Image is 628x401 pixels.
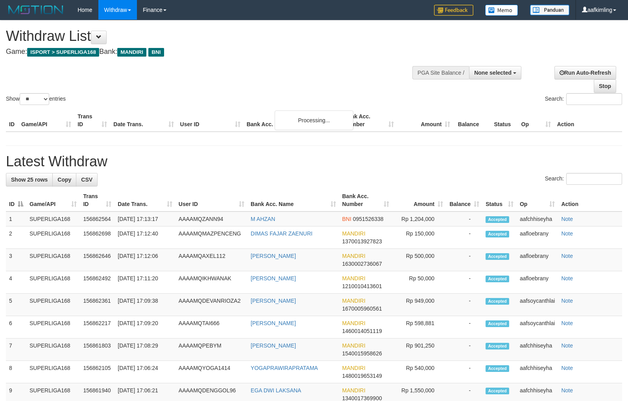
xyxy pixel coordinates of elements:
[27,48,99,57] span: ISPORT > SUPERLIGA168
[117,48,146,57] span: MANDIRI
[446,271,482,294] td: -
[561,387,573,394] a: Note
[251,253,296,259] a: [PERSON_NAME]
[518,109,554,132] th: Op
[80,271,115,294] td: 156862492
[342,328,382,334] span: Copy 1460014051119 to clipboard
[482,189,517,212] th: Status: activate to sort column ascending
[251,342,296,349] a: [PERSON_NAME]
[175,338,248,361] td: AAAAMQPEBYM
[342,342,366,349] span: MANDIRI
[115,271,175,294] td: [DATE] 17:11:20
[566,173,622,185] input: Search:
[545,93,622,105] label: Search:
[342,320,366,326] span: MANDIRI
[6,249,26,271] td: 3
[392,226,446,249] td: Rp 150,000
[486,216,509,223] span: Accepted
[446,316,482,338] td: -
[486,388,509,394] span: Accepted
[530,5,569,15] img: panduan.png
[115,212,175,226] td: [DATE] 17:13:17
[342,373,382,379] span: Copy 1480019653149 to clipboard
[115,361,175,383] td: [DATE] 17:06:24
[6,316,26,338] td: 6
[6,28,411,44] h1: Withdraw List
[6,226,26,249] td: 2
[244,109,341,132] th: Bank Acc. Name
[486,253,509,260] span: Accepted
[115,226,175,249] td: [DATE] 17:12:40
[251,298,296,304] a: [PERSON_NAME]
[486,231,509,237] span: Accepted
[251,230,312,237] a: DIMAS FAJAR ZAENURI
[517,249,558,271] td: aafloebrany
[275,110,353,130] div: Processing...
[6,271,26,294] td: 4
[115,316,175,338] td: [DATE] 17:09:20
[341,109,397,132] th: Bank Acc. Number
[80,226,115,249] td: 156862698
[342,275,366,281] span: MANDIRI
[80,361,115,383] td: 156862105
[486,276,509,282] span: Accepted
[80,338,115,361] td: 156861803
[80,189,115,212] th: Trans ID: activate to sort column ascending
[6,93,66,105] label: Show entries
[6,189,26,212] th: ID: activate to sort column descending
[342,283,382,289] span: Copy 1210010413601 to clipboard
[561,216,573,222] a: Note
[517,226,558,249] td: aafloebrany
[517,361,558,383] td: aafchhiseyha
[175,294,248,316] td: AAAAMQDEVANRIOZA2
[74,109,110,132] th: Trans ID
[486,343,509,349] span: Accepted
[397,109,453,132] th: Amount
[474,70,512,76] span: None selected
[486,298,509,305] span: Accepted
[11,177,48,183] span: Show 25 rows
[561,320,573,326] a: Note
[561,342,573,349] a: Note
[561,298,573,304] a: Note
[80,249,115,271] td: 156862646
[517,189,558,212] th: Op: activate to sort column ascending
[392,316,446,338] td: Rp 598,881
[446,361,482,383] td: -
[6,48,411,56] h4: Game: Bank:
[342,230,366,237] span: MANDIRI
[115,249,175,271] td: [DATE] 17:12:06
[175,271,248,294] td: AAAAMQIKHWANAK
[115,189,175,212] th: Date Trans.: activate to sort column ascending
[20,93,49,105] select: Showentries
[6,294,26,316] td: 5
[26,226,80,249] td: SUPERLIGA168
[52,173,76,186] a: Copy
[26,189,80,212] th: Game/API: activate to sort column ascending
[446,294,482,316] td: -
[453,109,491,132] th: Balance
[342,216,351,222] span: BNI
[434,5,473,16] img: Feedback.jpg
[561,275,573,281] a: Note
[517,338,558,361] td: aafchhiseyha
[57,177,71,183] span: Copy
[446,226,482,249] td: -
[80,294,115,316] td: 156862361
[115,338,175,361] td: [DATE] 17:08:29
[80,316,115,338] td: 156862217
[6,4,66,16] img: MOTION_logo.png
[446,212,482,226] td: -
[248,189,339,212] th: Bank Acc. Name: activate to sort column ascending
[517,271,558,294] td: aafloebrany
[26,271,80,294] td: SUPERLIGA168
[6,154,622,169] h1: Latest Withdraw
[251,320,296,326] a: [PERSON_NAME]
[80,212,115,226] td: 156862564
[446,189,482,212] th: Balance: activate to sort column ascending
[491,109,518,132] th: Status
[175,361,248,383] td: AAAAMQYOGA1414
[486,320,509,327] span: Accepted
[251,216,275,222] a: M AHZAN
[342,298,366,304] span: MANDIRI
